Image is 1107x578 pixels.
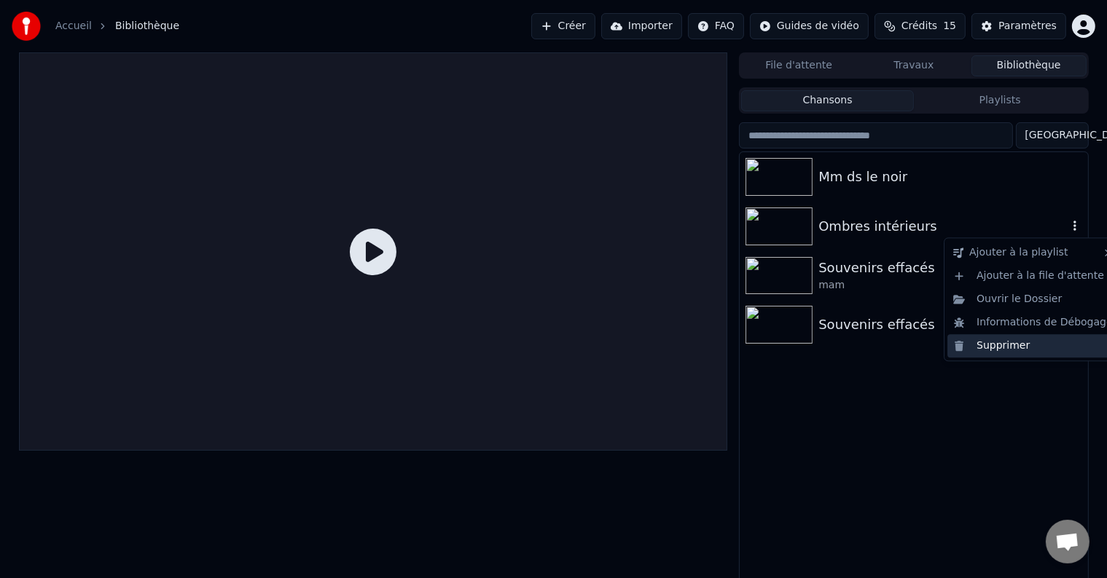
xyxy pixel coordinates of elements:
[914,90,1087,111] button: Playlists
[818,167,1081,187] div: Mm ds le noir
[971,13,1066,39] button: Paramètres
[115,19,179,33] span: Bibliothèque
[688,13,744,39] button: FAQ
[875,13,966,39] button: Crédits15
[750,13,869,39] button: Guides de vidéo
[818,278,1081,293] div: mam
[55,19,179,33] nav: breadcrumb
[741,90,914,111] button: Chansons
[741,55,856,76] button: File d'attente
[12,12,41,41] img: youka
[943,19,956,33] span: 15
[971,55,1087,76] button: Bibliothèque
[901,19,937,33] span: Crédits
[1046,520,1090,563] a: Ouvrir le chat
[531,13,595,39] button: Créer
[55,19,92,33] a: Accueil
[818,258,1081,278] div: Souvenirs effacés
[818,216,1067,237] div: Ombres intérieurs
[818,314,1081,335] div: Souvenirs effacés
[998,19,1057,33] div: Paramètres
[856,55,971,76] button: Travaux
[601,13,682,39] button: Importer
